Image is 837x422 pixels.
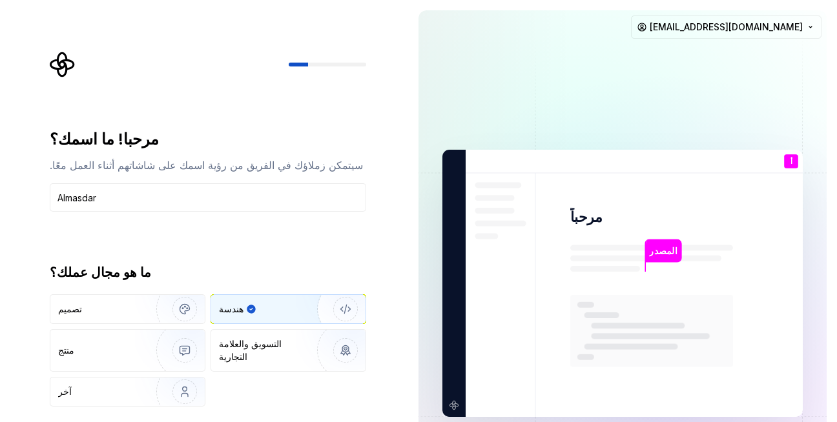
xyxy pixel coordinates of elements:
font: أ [790,157,792,166]
font: ما هو مجال عملك؟ [50,265,151,280]
font: التسويق والعلامة التجارية [219,338,282,362]
svg: شعار سوبر نوفا [50,52,76,77]
font: تصميم [58,303,82,314]
font: [EMAIL_ADDRESS][DOMAIN_NAME] [650,21,803,32]
font: منتج [58,345,74,356]
font: سيتمكن زملاؤك في الفريق من رؤية اسمك على شاشاتهم أثناء العمل معًا. [50,159,363,172]
button: [EMAIL_ADDRESS][DOMAIN_NAME] [631,15,821,39]
font: المصدر [649,245,677,257]
input: هان سولو [50,183,366,212]
font: مرحبا! ما اسمك؟ [50,130,159,148]
font: هندسة [219,303,243,314]
font: آخر [58,386,72,397]
font: مرحباً [570,208,603,225]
